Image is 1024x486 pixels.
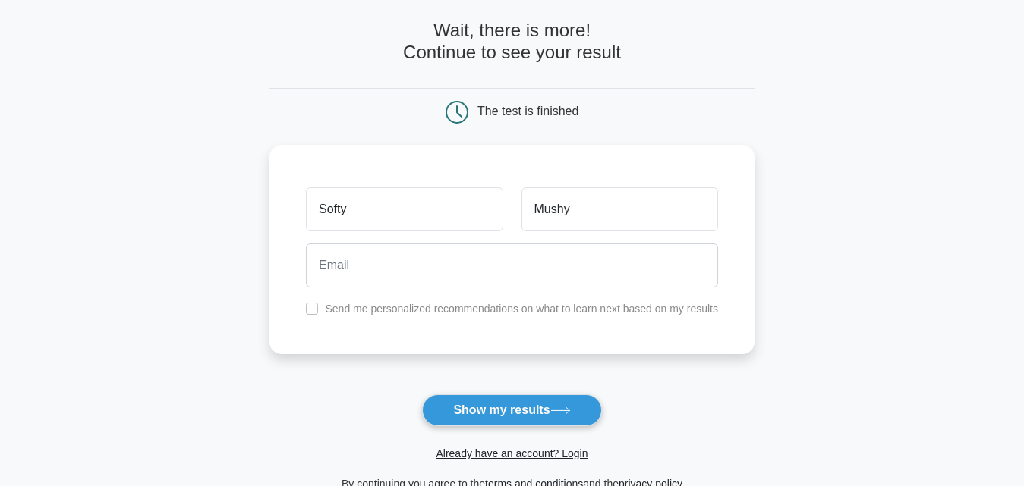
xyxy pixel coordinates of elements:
[325,303,718,315] label: Send me personalized recommendations on what to learn next based on my results
[269,20,755,64] h4: Wait, there is more! Continue to see your result
[521,187,718,231] input: Last name
[477,105,578,118] div: The test is finished
[306,187,503,231] input: First name
[422,394,601,426] button: Show my results
[306,243,718,287] input: Email
[436,447,588,459] a: Already have an account? Login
